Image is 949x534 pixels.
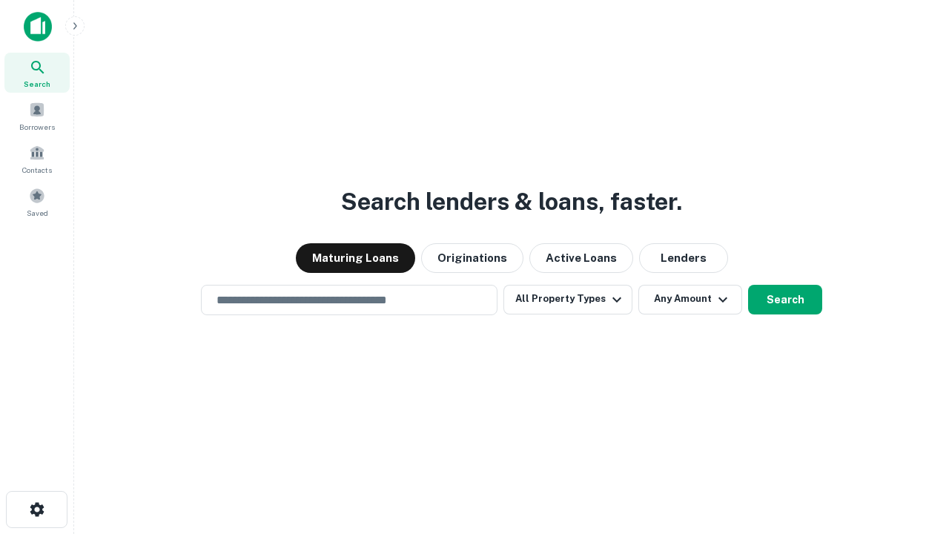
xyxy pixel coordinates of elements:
[529,243,633,273] button: Active Loans
[24,78,50,90] span: Search
[341,184,682,220] h3: Search lenders & loans, faster.
[4,139,70,179] a: Contacts
[19,121,55,133] span: Borrowers
[24,12,52,42] img: capitalize-icon.png
[748,285,822,314] button: Search
[27,207,48,219] span: Saved
[4,53,70,93] a: Search
[875,415,949,487] iframe: Chat Widget
[639,243,728,273] button: Lenders
[4,182,70,222] a: Saved
[296,243,415,273] button: Maturing Loans
[4,96,70,136] a: Borrowers
[421,243,523,273] button: Originations
[22,164,52,176] span: Contacts
[503,285,632,314] button: All Property Types
[638,285,742,314] button: Any Amount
